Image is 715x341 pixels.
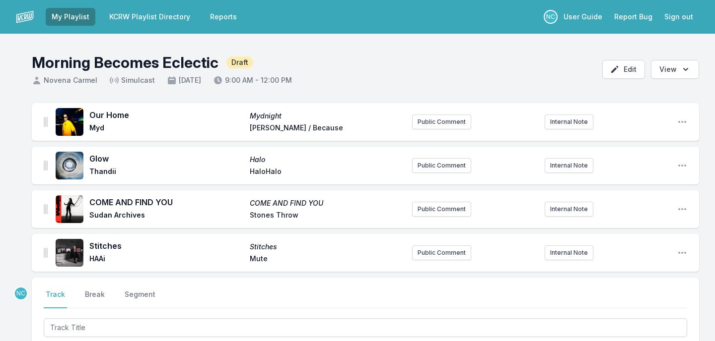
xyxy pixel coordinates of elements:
button: Public Comment [412,158,471,173]
p: Novena Carmel [14,286,28,300]
button: Break [83,289,107,308]
span: COME AND FIND YOU [250,198,404,208]
img: Halo [56,152,83,179]
img: Drag Handle [44,161,48,170]
span: Stones Throw [250,210,404,222]
button: Public Comment [412,114,471,129]
button: Internal Note [545,158,593,173]
img: Drag Handle [44,117,48,127]
button: Internal Note [545,202,593,217]
span: Halo [250,155,404,165]
a: My Playlist [46,8,95,26]
span: Stitches [89,240,244,252]
span: Novena Carmel [32,75,97,85]
span: Myd [89,123,244,135]
img: Stitches [56,239,83,267]
button: Open options [651,60,699,79]
span: [DATE] [167,75,201,85]
button: Internal Note [545,114,593,129]
button: Public Comment [412,245,471,260]
span: Mydnight [250,111,404,121]
span: Draft [226,57,253,68]
span: Glow [89,153,244,165]
p: Novena Carmel [544,10,558,24]
button: Open playlist item options [677,248,687,258]
span: Sudan Archives [89,210,244,222]
span: HaloHalo [250,167,404,178]
span: Stitches [250,242,404,252]
button: Open playlist item options [677,204,687,214]
a: Report Bug [608,8,658,26]
span: 9:00 AM - 12:00 PM [213,75,292,85]
img: Mydnight [56,108,83,136]
span: COME AND FIND YOU [89,196,244,208]
a: User Guide [558,8,608,26]
button: Sign out [658,8,699,26]
img: Drag Handle [44,248,48,258]
span: Mute [250,254,404,266]
button: Edit [602,60,645,79]
span: Our Home [89,109,244,121]
img: COME AND FIND YOU [56,195,83,223]
h1: Morning Becomes Eclectic [32,54,218,71]
button: Segment [123,289,157,308]
input: Track Title [44,318,687,337]
button: Internal Note [545,245,593,260]
span: HAAi [89,254,244,266]
button: Open playlist item options [677,161,687,170]
img: Drag Handle [44,204,48,214]
button: Open playlist item options [677,117,687,127]
a: Reports [204,8,243,26]
span: Simulcast [109,75,155,85]
button: Public Comment [412,202,471,217]
a: KCRW Playlist Directory [103,8,196,26]
span: [PERSON_NAME] / Because [250,123,404,135]
button: Track [44,289,67,308]
span: Thandii [89,167,244,178]
img: logo-white-87cec1fa9cbef997252546196dc51331.png [16,8,34,26]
